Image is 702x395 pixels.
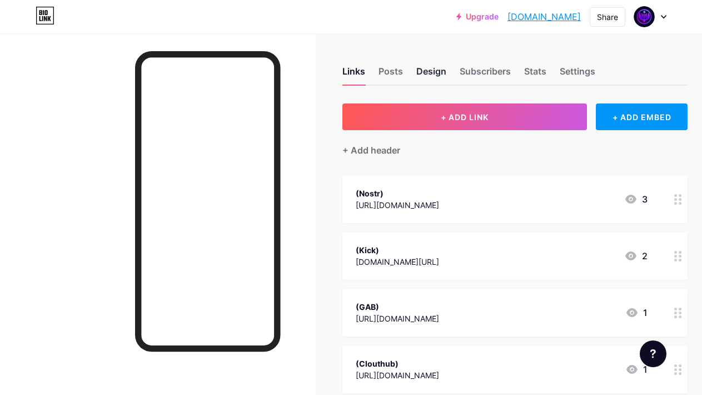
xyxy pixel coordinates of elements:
[625,306,648,319] div: 1
[560,65,595,85] div: Settings
[624,192,648,206] div: 3
[356,369,439,381] div: [URL][DOMAIN_NAME]
[356,301,439,313] div: (GAB)
[356,199,439,211] div: [URL][DOMAIN_NAME]
[379,65,403,85] div: Posts
[596,103,688,130] div: + ADD EMBED
[342,103,587,130] button: + ADD LINK
[460,65,511,85] div: Subscribers
[356,256,439,268] div: [DOMAIN_NAME][URL]
[624,249,648,263] div: 2
[356,187,439,199] div: (Nostr)
[634,6,655,27] img: Allam Prock
[441,112,489,122] span: + ADD LINK
[524,65,546,85] div: Stats
[356,313,439,324] div: [URL][DOMAIN_NAME]
[342,144,400,157] div: + Add header
[597,11,618,23] div: Share
[356,244,439,256] div: (Kick)
[356,358,439,369] div: (Clouthub)
[416,65,446,85] div: Design
[507,10,581,23] a: [DOMAIN_NAME]
[456,12,499,21] a: Upgrade
[342,65,365,85] div: Links
[625,363,648,376] div: 1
